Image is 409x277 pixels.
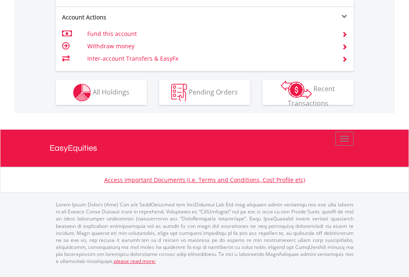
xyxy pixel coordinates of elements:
[56,201,354,265] p: Lorem Ipsum Dolors (Ame) Con a/e SeddOeiusmod tem InciDiduntut Lab Etd mag aliquaen admin veniamq...
[73,84,91,102] img: holdings-wht.png
[281,80,312,99] img: transactions-zar-wht.png
[50,130,360,167] a: EasyEquities
[87,28,332,40] td: Fund this account
[104,176,305,184] a: Access Important Documents (i.e. Terms and Conditions, Cost Profile etc)
[171,84,187,102] img: pending_instructions-wht.png
[263,80,354,105] button: Recent Transactions
[56,80,147,105] button: All Holdings
[159,80,250,105] button: Pending Orders
[87,52,332,65] td: Inter-account Transfers & EasyFx
[93,87,129,96] span: All Holdings
[87,40,332,52] td: Withdraw money
[114,258,156,265] a: please read more:
[56,13,205,21] div: Account Actions
[189,87,238,96] span: Pending Orders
